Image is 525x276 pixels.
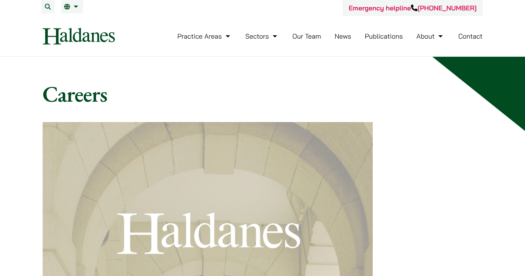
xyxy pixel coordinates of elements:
[43,80,483,107] h1: Careers
[416,32,445,40] a: About
[458,32,483,40] a: Contact
[292,32,321,40] a: Our Team
[349,4,476,12] a: Emergency helpline[PHONE_NUMBER]
[365,32,403,40] a: Publications
[245,32,279,40] a: Sectors
[43,28,115,45] img: Logo of Haldanes
[335,32,351,40] a: News
[64,4,80,10] a: EN
[177,32,232,40] a: Practice Areas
